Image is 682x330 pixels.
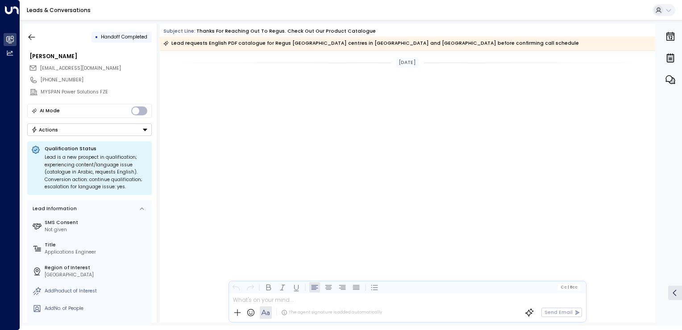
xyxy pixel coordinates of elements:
[163,39,579,48] div: Lead requests English PDF catalogue for Regus [GEOGRAPHIC_DATA] centres in [GEOGRAPHIC_DATA] and ...
[396,58,419,68] div: [DATE]
[45,305,149,312] div: AddNo. of People
[45,249,149,256] div: Applications Engineer
[95,31,98,43] div: •
[45,288,149,295] div: AddProduct of Interest
[41,89,152,96] div: MYSPAN Power Solutions FZE
[27,123,152,136] div: Button group with a nested menu
[30,205,77,212] div: Lead Information
[561,285,578,289] span: Cc Bcc
[45,241,149,249] label: Title
[45,154,148,191] div: Lead is a new prospect in qualification; experiencing content/language issue (catalogue in Arabic...
[101,34,147,40] span: Handoff Completed
[281,309,382,316] div: The agent signature is added automatically
[567,285,569,289] span: |
[558,284,580,290] button: Cc|Bcc
[231,282,241,292] button: Undo
[41,76,152,84] div: [PHONE_NUMBER]
[40,65,121,72] span: [EMAIL_ADDRESS][DOMAIN_NAME]
[196,28,376,35] div: Thanks for reaching out to Regus. Check out our product catalogue
[245,282,255,292] button: Redo
[40,106,60,115] div: AI Mode
[27,123,152,136] button: Actions
[45,219,149,226] label: SMS Consent
[45,226,149,233] div: Not given
[31,127,58,133] div: Actions
[45,271,149,279] div: [GEOGRAPHIC_DATA]
[163,28,195,34] span: Subject Line:
[45,145,148,152] p: Qualification Status
[29,52,152,60] div: [PERSON_NAME]
[27,6,91,14] a: Leads & Conversations
[40,65,121,72] span: shahed.hadi@myspangroup.com
[45,264,149,271] label: Region of Interest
